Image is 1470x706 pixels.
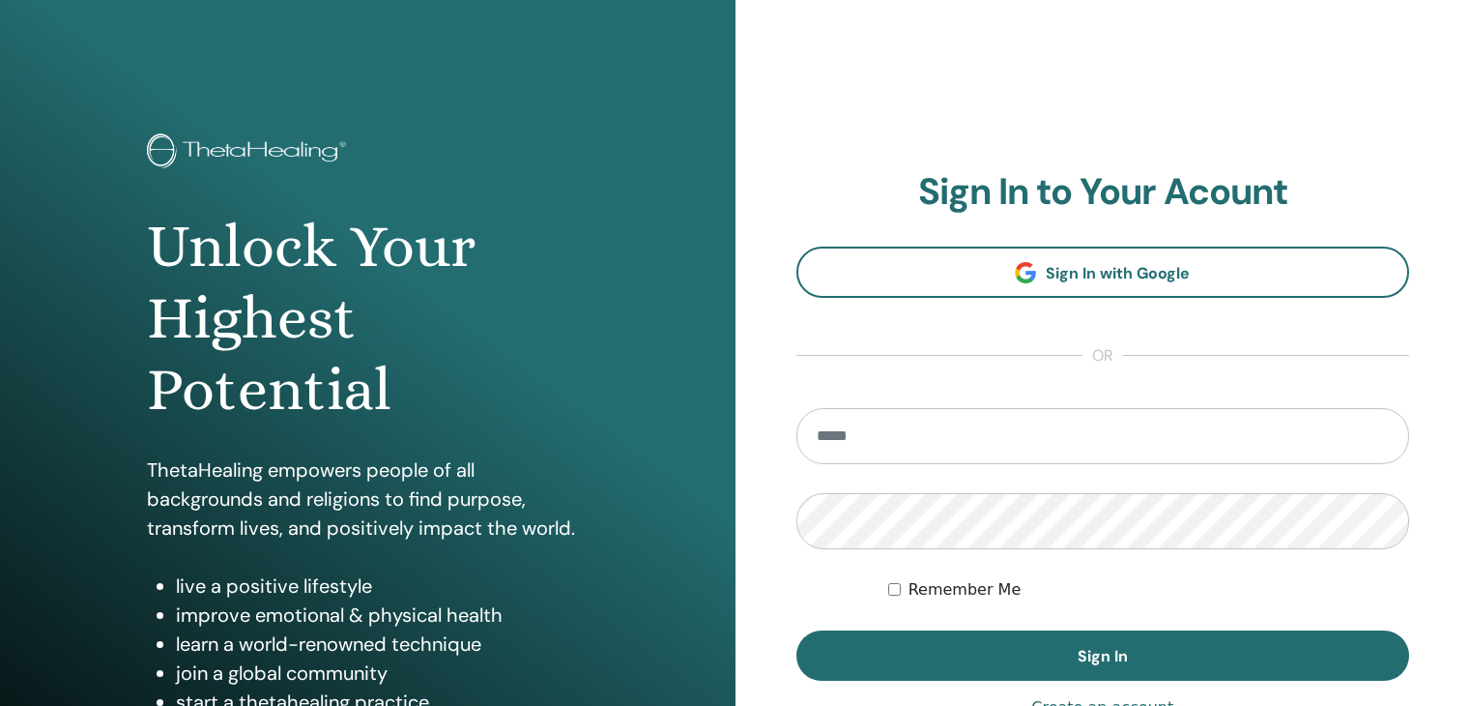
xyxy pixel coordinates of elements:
button: Sign In [796,631,1410,681]
h2: Sign In to Your Acount [796,170,1410,215]
li: improve emotional & physical health [176,601,589,630]
p: ThetaHealing empowers people of all backgrounds and religions to find purpose, transform lives, a... [147,456,589,543]
li: live a positive lifestyle [176,572,589,601]
span: Sign In with Google [1046,263,1190,283]
li: join a global community [176,659,589,688]
span: or [1082,344,1123,368]
a: Sign In with Google [796,247,1410,298]
li: learn a world-renowned technique [176,630,589,659]
span: Sign In [1078,646,1128,666]
h1: Unlock Your Highest Potential [147,211,589,427]
label: Remember Me [908,578,1022,602]
div: Keep me authenticated indefinitely or until I manually logout [888,578,1409,602]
